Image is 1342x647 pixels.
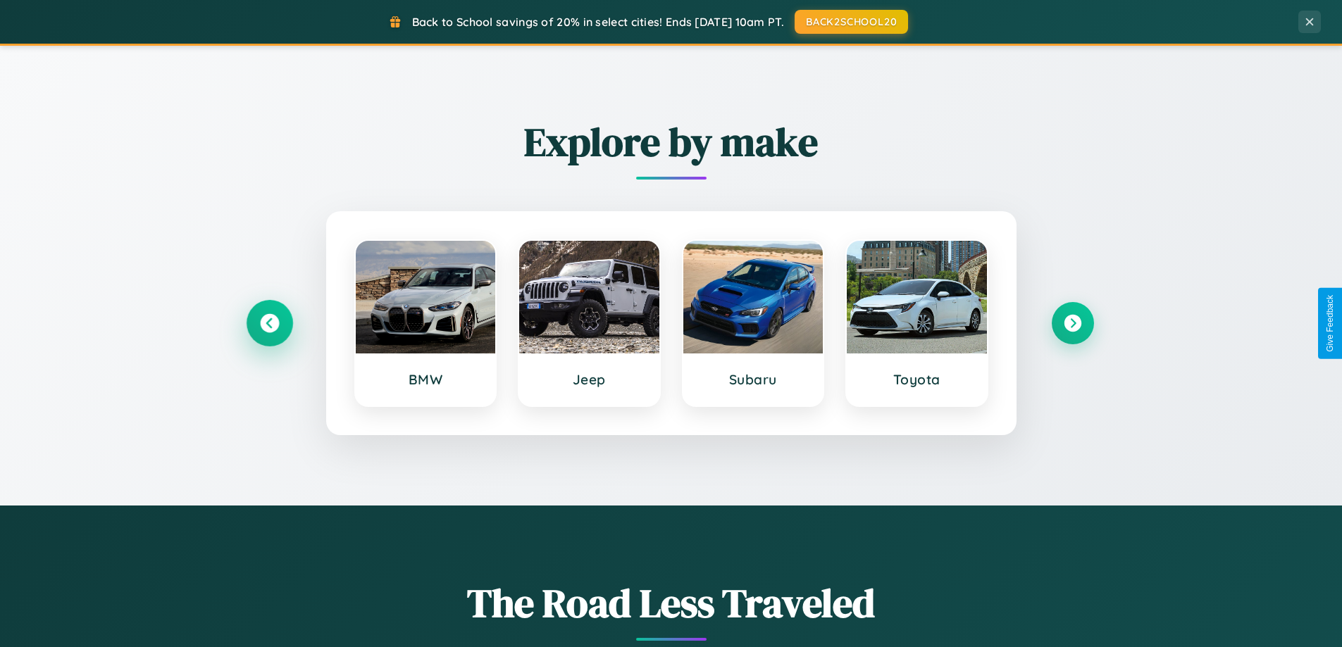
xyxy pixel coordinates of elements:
[1325,295,1335,352] div: Give Feedback
[412,15,784,29] span: Back to School savings of 20% in select cities! Ends [DATE] 10am PT.
[861,371,973,388] h3: Toyota
[795,10,908,34] button: BACK2SCHOOL20
[249,576,1094,630] h1: The Road Less Traveled
[533,371,645,388] h3: Jeep
[370,371,482,388] h3: BMW
[249,115,1094,169] h2: Explore by make
[697,371,809,388] h3: Subaru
